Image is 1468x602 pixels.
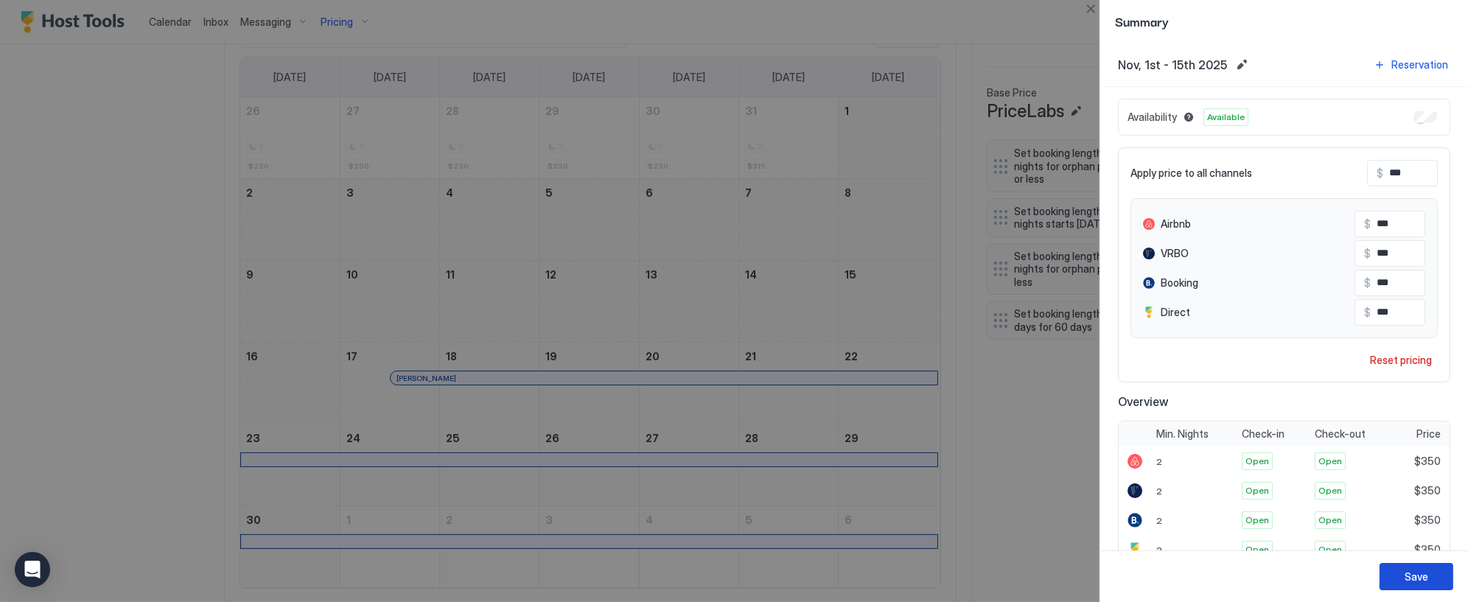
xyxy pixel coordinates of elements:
[1207,111,1245,124] span: Available
[1318,514,1342,527] span: Open
[1128,111,1177,124] span: Availability
[1161,306,1190,319] span: Direct
[1364,247,1371,260] span: $
[1245,514,1269,527] span: Open
[1405,569,1428,584] div: Save
[1315,427,1366,441] span: Check-out
[1156,486,1162,497] span: 2
[1380,563,1453,590] button: Save
[1414,455,1441,468] span: $350
[1414,484,1441,497] span: $350
[1318,455,1342,468] span: Open
[1233,56,1251,74] button: Edit date range
[1364,350,1438,370] button: Reset pricing
[1245,455,1269,468] span: Open
[1414,514,1441,527] span: $350
[1156,427,1209,441] span: Min. Nights
[1364,306,1371,319] span: $
[1130,167,1252,180] span: Apply price to all channels
[1156,515,1162,526] span: 2
[1371,55,1450,74] button: Reservation
[1115,12,1453,30] span: Summary
[1416,427,1441,441] span: Price
[1161,247,1189,260] span: VRBO
[1161,217,1191,231] span: Airbnb
[1318,484,1342,497] span: Open
[1156,456,1162,467] span: 2
[1156,545,1162,556] span: 2
[1180,108,1198,126] button: Blocked dates override all pricing rules and remain unavailable until manually unblocked
[1364,217,1371,231] span: $
[1391,57,1448,72] div: Reservation
[1245,543,1269,556] span: Open
[1118,57,1227,72] span: Nov, 1st - 15th 2025
[1245,484,1269,497] span: Open
[1318,543,1342,556] span: Open
[1377,167,1383,180] span: $
[1414,543,1441,556] span: $350
[1364,276,1371,290] span: $
[1242,427,1284,441] span: Check-in
[1161,276,1198,290] span: Booking
[1118,394,1450,409] span: Overview
[15,552,50,587] div: Open Intercom Messenger
[1370,352,1432,368] div: Reset pricing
